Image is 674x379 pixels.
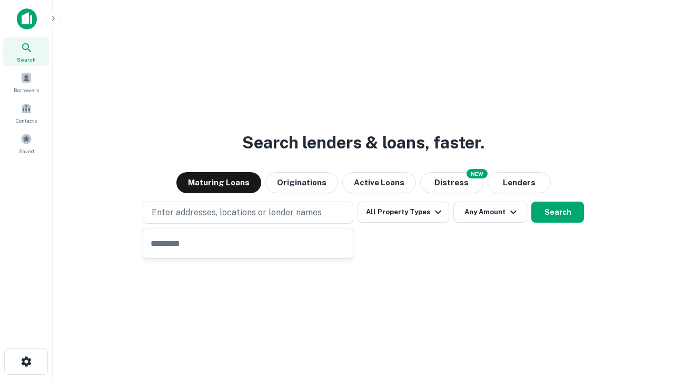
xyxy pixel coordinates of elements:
button: Active Loans [342,172,416,193]
p: Enter addresses, locations or lender names [152,206,322,219]
a: Contacts [3,98,49,127]
button: Maturing Loans [176,172,261,193]
img: capitalize-icon.png [17,8,37,29]
button: Originations [265,172,338,193]
span: Search [17,55,36,64]
a: Search [3,37,49,66]
span: Contacts [16,116,37,125]
a: Borrowers [3,68,49,96]
button: All Property Types [358,202,449,223]
button: Search distressed loans with lien and other non-mortgage details. [420,172,483,193]
div: NEW [467,169,488,178]
span: Saved [19,147,34,155]
button: Enter addresses, locations or lender names [143,202,353,224]
span: Borrowers [14,86,39,94]
iframe: Chat Widget [621,295,674,345]
button: Search [531,202,584,223]
h3: Search lenders & loans, faster. [242,130,484,155]
button: Any Amount [453,202,527,223]
button: Lenders [488,172,551,193]
a: Saved [3,129,49,157]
